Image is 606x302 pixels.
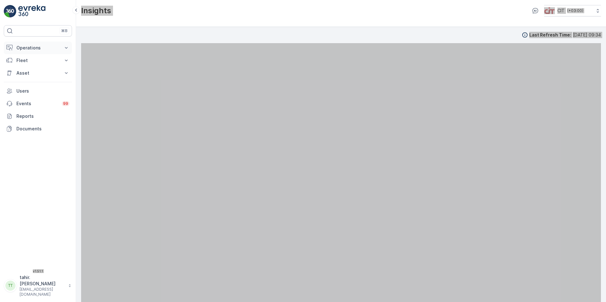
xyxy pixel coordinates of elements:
p: [EMAIL_ADDRESS][DOMAIN_NAME] [20,287,65,297]
p: Fleet [16,57,59,64]
p: 99 [63,101,68,106]
div: TT [5,281,15,291]
button: CIT(+03:00) [544,5,601,16]
p: Asset [16,70,59,76]
img: logo_light-DOdMpM7g.png [18,5,45,18]
p: Last Refresh Time : [529,32,571,38]
a: Users [4,85,72,97]
p: Documents [16,126,69,132]
span: v 1.51.1 [4,269,72,273]
p: [DATE] 09:34 [573,32,601,38]
p: CIT [557,8,565,14]
a: Documents [4,123,72,135]
p: ⌘B [61,28,68,33]
button: Fleet [4,54,72,67]
p: tahir.[PERSON_NAME] [20,274,65,287]
a: Reports [4,110,72,123]
button: Asset [4,67,72,79]
p: Reports [16,113,69,119]
img: logo [4,5,16,18]
img: cit-logo_pOk6rL0.png [544,7,555,14]
p: ( +03:00 ) [567,8,583,13]
p: Insights [81,6,111,16]
button: Operations [4,42,72,54]
button: TTtahir.[PERSON_NAME][EMAIL_ADDRESS][DOMAIN_NAME] [4,274,72,297]
p: Events [16,100,58,107]
p: Users [16,88,69,94]
a: Events99 [4,97,72,110]
p: Operations [16,45,59,51]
